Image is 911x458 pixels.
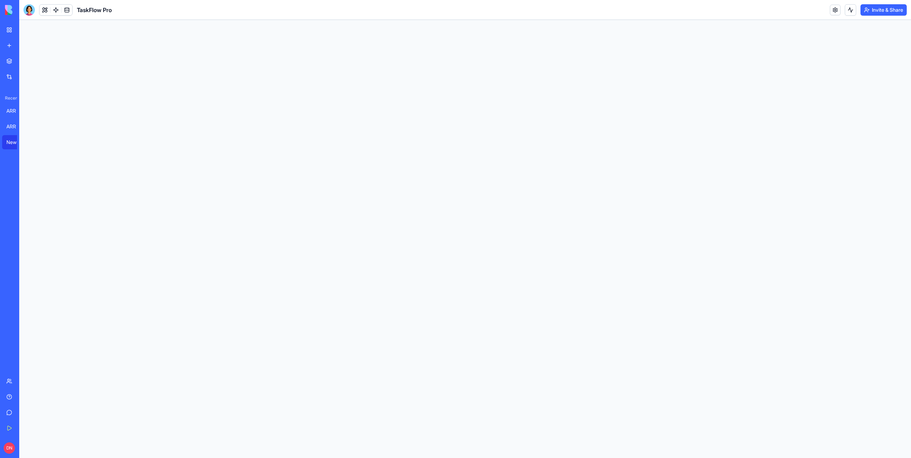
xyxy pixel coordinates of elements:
button: Invite & Share [860,4,907,16]
img: logo [5,5,49,15]
span: Recent [2,95,17,101]
div: New App [6,139,26,146]
div: ARR Goals Dashboard [6,107,26,114]
a: New App [2,135,31,149]
span: DN [4,442,15,454]
a: ARR Goals Dashboard [2,104,31,118]
div: ARR Goal Tracker [6,123,26,130]
a: ARR Goal Tracker [2,119,31,134]
span: TaskFlow Pro [77,6,112,14]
